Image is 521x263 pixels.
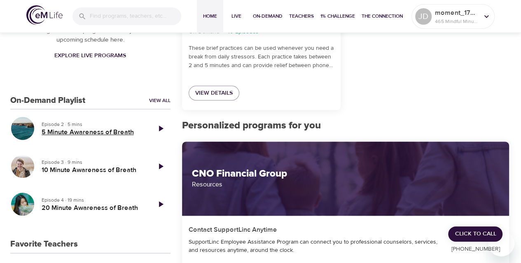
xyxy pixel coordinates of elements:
h2: CNO Financial Group [192,168,500,180]
button: 20 Minute Awareness of Breath [10,192,35,216]
input: Find programs, teachers, etc... [90,7,181,25]
a: Play Episode [151,156,171,176]
span: Home [200,12,220,21]
span: Live [227,12,246,21]
p: Episode 2 · 5 mins [42,121,144,128]
button: 10 Minute Awareness of Breath [10,154,35,179]
span: On-Demand [253,12,283,21]
a: Click to Call [448,226,502,242]
img: logo [26,5,63,25]
h5: 20 Minute Awareness of Breath [42,204,144,212]
p: [PHONE_NUMBER] [448,245,502,254]
a: Play Episode [151,194,171,214]
span: Teachers [289,12,314,21]
p: Register for live programs to see your upcoming schedule here. [27,26,154,45]
span: Explore Live Programs [54,51,126,61]
div: JD [415,8,432,25]
span: View Details [195,88,233,98]
h5: Contact SupportLinc Anytime [189,226,277,234]
p: These brief practices can be used whenever you need a break from daily stressors. Each practice t... [189,44,334,70]
p: Episode 4 · 19 mins [42,196,144,204]
a: Explore Live Programs [51,48,129,63]
a: View Details [189,86,239,101]
h3: On-Demand Playlist [10,96,85,105]
p: Episode 3 · 9 mins [42,158,144,166]
div: SupportLinc Employee Assistance Program can connect you to professional counselors, services, and... [189,238,439,254]
h2: Personalized programs for you [182,120,509,132]
span: 1% Challenge [320,12,355,21]
h5: 5 Minute Awareness of Breath [42,128,144,137]
h5: 10 Minute Awareness of Breath [42,166,144,175]
span: The Connection [362,12,403,21]
p: Resources [192,179,500,189]
span: Click to Call [455,229,496,239]
h3: Favorite Teachers [10,240,78,249]
iframe: Button to launch messaging window [488,230,514,256]
p: 465 Mindful Minutes [435,18,479,25]
a: View All [149,97,171,104]
button: 5 Minute Awareness of Breath [10,116,35,141]
p: moment_1745271098 [435,8,479,18]
a: Play Episode [151,119,171,138]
